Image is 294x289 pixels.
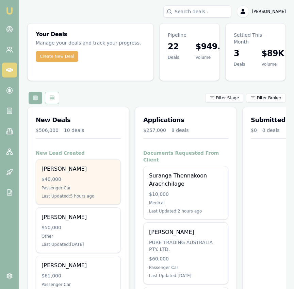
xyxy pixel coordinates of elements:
h3: Applications [143,115,228,125]
img: emu-icon-u.png [5,7,14,15]
div: 10 deals [64,127,84,134]
div: $257,000 [143,127,166,134]
h4: Documents Requested From Client [143,150,228,163]
div: Suranga Thennakoon Arachchilage [149,172,223,188]
p: Pipeline [168,32,211,38]
h3: $949.7K [196,41,232,52]
div: [PERSON_NAME] [42,261,115,270]
div: Last Updated: 2 hours ago [149,208,223,214]
h4: New Lead Created [36,150,121,156]
div: Volume [262,62,284,67]
div: $0 [251,127,257,134]
div: Last Updated: [DATE] [149,273,223,278]
div: Deals [234,62,245,67]
div: Last Updated: [DATE] [42,242,115,247]
input: Search deals [163,5,231,18]
div: [PERSON_NAME] [42,213,115,221]
div: $506,000 [36,127,59,134]
div: Other [42,234,115,239]
div: $61,000 [42,272,115,279]
button: Filter Stage [205,93,243,103]
div: PURE TRADING AUSTRALIA PTY. LTD. [149,239,223,253]
div: 0 deals [262,127,280,134]
p: Manage your deals and track your progress. [36,39,145,47]
div: $60,000 [149,255,223,262]
div: [PERSON_NAME] [149,228,223,236]
p: Settled This Month [234,32,277,45]
div: Passenger Car [42,185,115,191]
h3: $89K [262,48,284,59]
div: $10,000 [149,191,223,198]
div: Volume [196,55,232,60]
span: [PERSON_NAME] [252,9,286,14]
h3: New Deals [36,115,121,125]
div: 8 deals [171,127,189,134]
div: $50,000 [42,224,115,231]
div: $40,000 [42,176,115,183]
h3: 22 [168,41,179,52]
div: Last Updated: 5 hours ago [42,193,115,199]
span: Filter Broker [257,95,281,101]
div: Passenger Car [42,282,115,287]
div: Medical [149,200,223,206]
div: Passenger Car [149,265,223,270]
h3: Your Deals [36,32,145,37]
button: Create New Deal [36,51,78,62]
div: [PERSON_NAME] [42,165,115,173]
h3: 3 [234,48,245,59]
button: Filter Broker [246,93,286,103]
span: Filter Stage [216,95,239,101]
div: Deals [168,55,179,60]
